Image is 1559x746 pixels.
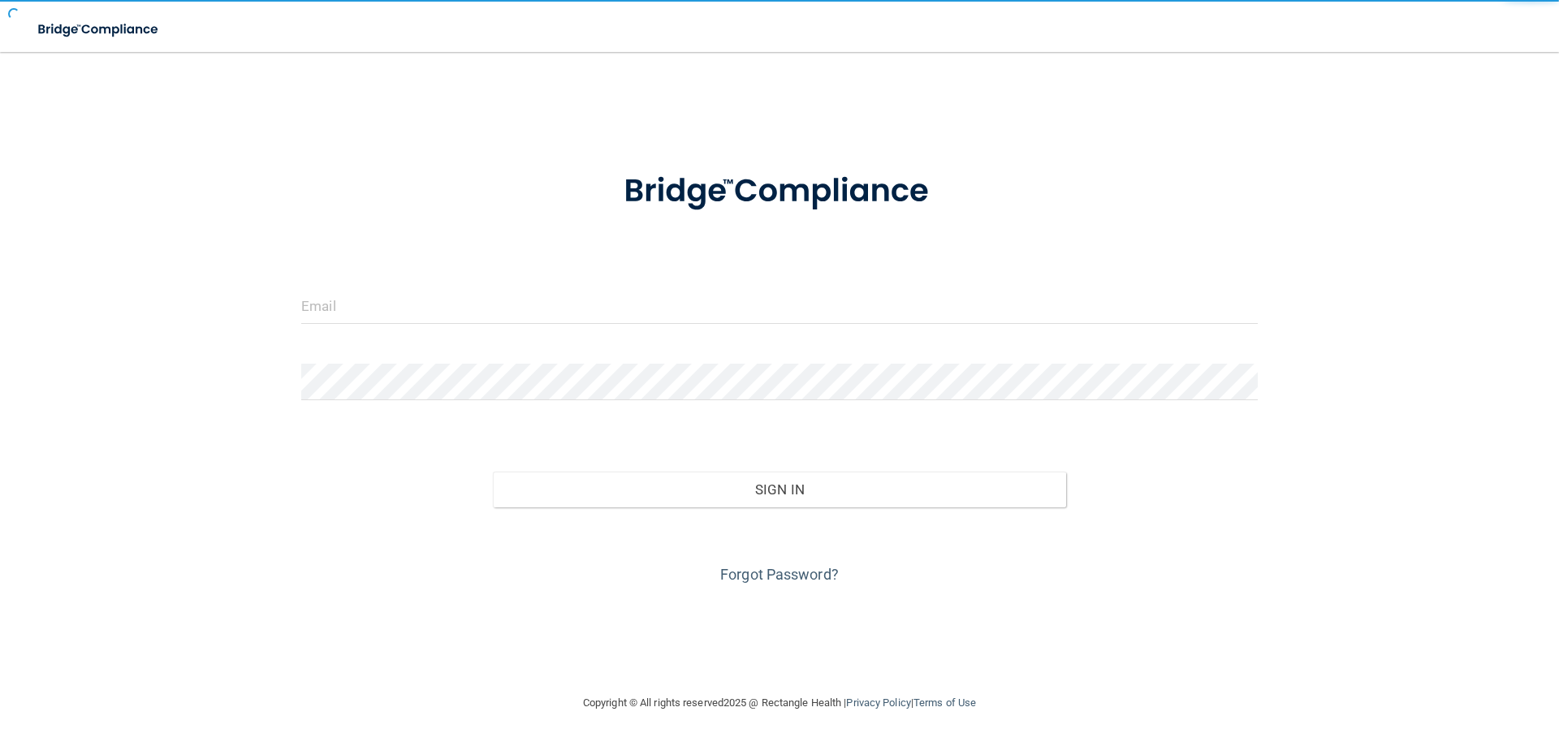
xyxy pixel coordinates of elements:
a: Terms of Use [913,696,976,709]
input: Email [301,287,1258,324]
img: bridge_compliance_login_screen.278c3ca4.svg [590,149,969,234]
a: Forgot Password? [720,566,839,583]
div: Copyright © All rights reserved 2025 @ Rectangle Health | | [483,677,1076,729]
button: Sign In [493,472,1067,507]
img: bridge_compliance_login_screen.278c3ca4.svg [24,13,174,46]
a: Privacy Policy [846,696,910,709]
